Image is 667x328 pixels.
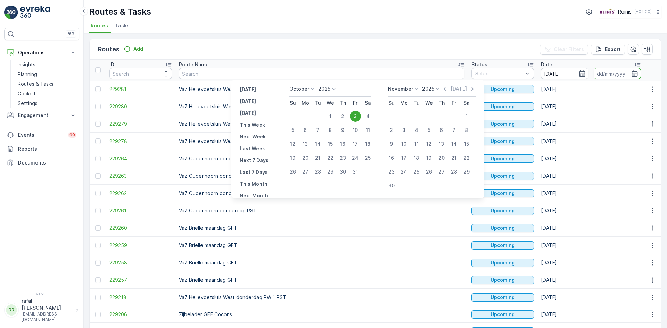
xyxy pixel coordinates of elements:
button: Today [237,97,259,106]
a: 229281 [109,86,172,93]
p: Upcoming [491,138,515,145]
span: 229263 [109,173,172,179]
div: 10 [350,125,361,136]
div: 11 [411,138,422,150]
p: 2025 [318,85,330,92]
div: Toggle Row Selected [95,208,101,213]
div: 7 [448,125,460,136]
p: Zijbelader GFE Cocons [179,311,464,318]
p: Route Name [179,61,209,68]
div: 19 [423,152,435,163]
button: Next Month [237,192,271,200]
div: 23 [337,152,348,163]
button: Add [121,45,146,53]
input: Search [109,68,172,79]
div: 18 [411,152,422,163]
div: 15 [461,138,472,150]
div: 16 [337,138,348,150]
p: Upcoming [491,311,515,318]
p: ID [109,61,114,68]
a: Reports [4,142,79,156]
div: 27 [436,166,447,177]
button: Yesterday [237,85,259,94]
div: Toggle Row Selected [95,225,101,231]
div: 14 [448,138,460,150]
div: Toggle Row Selected [95,277,101,283]
p: [DATE] [451,85,467,92]
button: Upcoming [471,189,534,197]
div: 31 [350,166,361,177]
div: 5 [423,125,435,136]
div: Toggle Row Selected [95,295,101,300]
p: Cockpit [18,90,36,97]
a: 229279 [109,120,172,127]
p: VaZ Oudenhoorn donderdag RST [179,173,464,179]
th: Saturday [460,97,473,109]
span: v 1.51.1 [4,292,79,296]
span: 229278 [109,138,172,145]
td: [DATE] [537,150,644,167]
p: [DATE] [240,86,256,93]
p: Routes & Tasks [89,6,151,17]
div: 20 [436,152,447,163]
button: Upcoming [471,276,534,284]
div: Toggle Row Selected [95,173,101,179]
th: Thursday [337,97,349,109]
input: dd/mm/yyyy [594,68,641,79]
div: 11 [362,125,373,136]
td: [DATE] [537,306,644,323]
p: Reinis [618,8,632,15]
a: 229260 [109,225,172,232]
button: Upcoming [471,259,534,267]
p: Clear Filters [554,46,584,53]
div: 9 [386,138,397,150]
p: VaZ Hellevoetsluis West vrijdag RST [179,86,464,93]
p: VaZ Oudenhoorn donderdag RST [179,155,464,162]
td: [DATE] [537,98,644,115]
img: Reinis-Logo-Vrijstaand_Tekengebied-1-copy2_aBO4n7j.png [599,8,615,16]
p: rafal.[PERSON_NAME] [22,297,72,311]
p: Export [605,46,621,53]
p: Upcoming [491,86,515,93]
div: 25 [411,166,422,177]
button: Reinis(+02:00) [599,6,661,18]
p: Upcoming [491,294,515,301]
p: Upcoming [491,277,515,284]
span: 229264 [109,155,172,162]
td: [DATE] [537,237,644,254]
p: VaZ Hellevoetsluis West vrijdag RST [179,138,464,145]
button: Upcoming [471,85,534,93]
p: Next 7 Days [240,157,269,164]
div: 22 [461,152,472,163]
div: 1 [325,111,336,122]
button: Upcoming [471,293,534,302]
td: [DATE] [537,271,644,289]
div: 30 [386,180,397,191]
div: 27 [300,166,311,177]
div: Toggle Row Selected [95,121,101,127]
a: 229262 [109,190,172,197]
div: 21 [448,152,460,163]
div: 26 [287,166,298,177]
button: Export [591,44,625,55]
div: Toggle Row Selected [95,138,101,144]
div: 9 [337,125,348,136]
div: 29 [325,166,336,177]
p: 2025 [422,85,434,92]
p: Last 7 Days [240,169,268,176]
a: Events99 [4,128,79,142]
th: Tuesday [410,97,423,109]
div: 25 [362,152,373,163]
p: [DATE] [240,98,256,105]
a: 229259 [109,242,172,249]
span: 229280 [109,103,172,110]
div: 13 [300,138,311,150]
button: Upcoming [471,310,534,319]
p: VaZ Hellevoetsluis West donderdag PW 1 RST [179,294,464,301]
button: This Week [237,121,268,129]
button: This Month [237,180,270,188]
a: 229206 [109,311,172,318]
